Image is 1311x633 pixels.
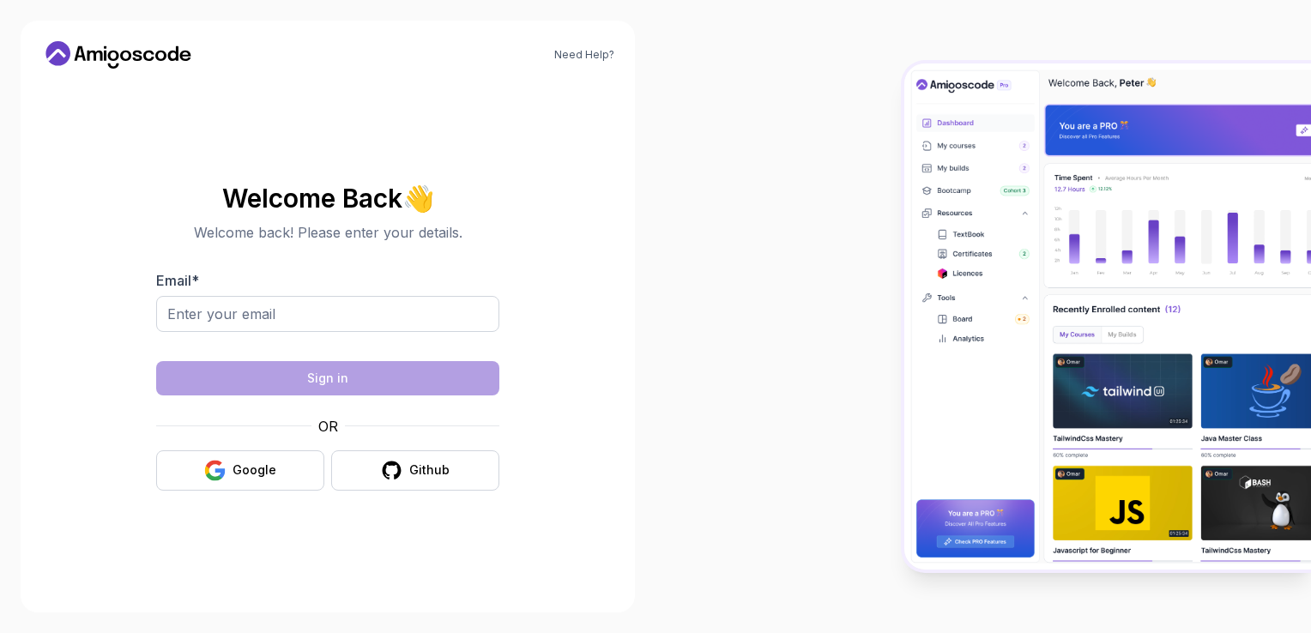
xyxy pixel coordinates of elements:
[156,296,499,332] input: Enter your email
[233,461,276,479] div: Google
[307,370,348,387] div: Sign in
[156,450,324,491] button: Google
[156,361,499,395] button: Sign in
[904,63,1311,570] img: Amigoscode Dashboard
[318,416,338,437] p: OR
[156,184,499,212] h2: Welcome Back
[156,222,499,243] p: Welcome back! Please enter your details.
[41,41,196,69] a: Home link
[156,272,199,289] label: Email *
[402,184,435,213] span: 👋
[554,48,614,62] a: Need Help?
[331,450,499,491] button: Github
[409,461,450,479] div: Github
